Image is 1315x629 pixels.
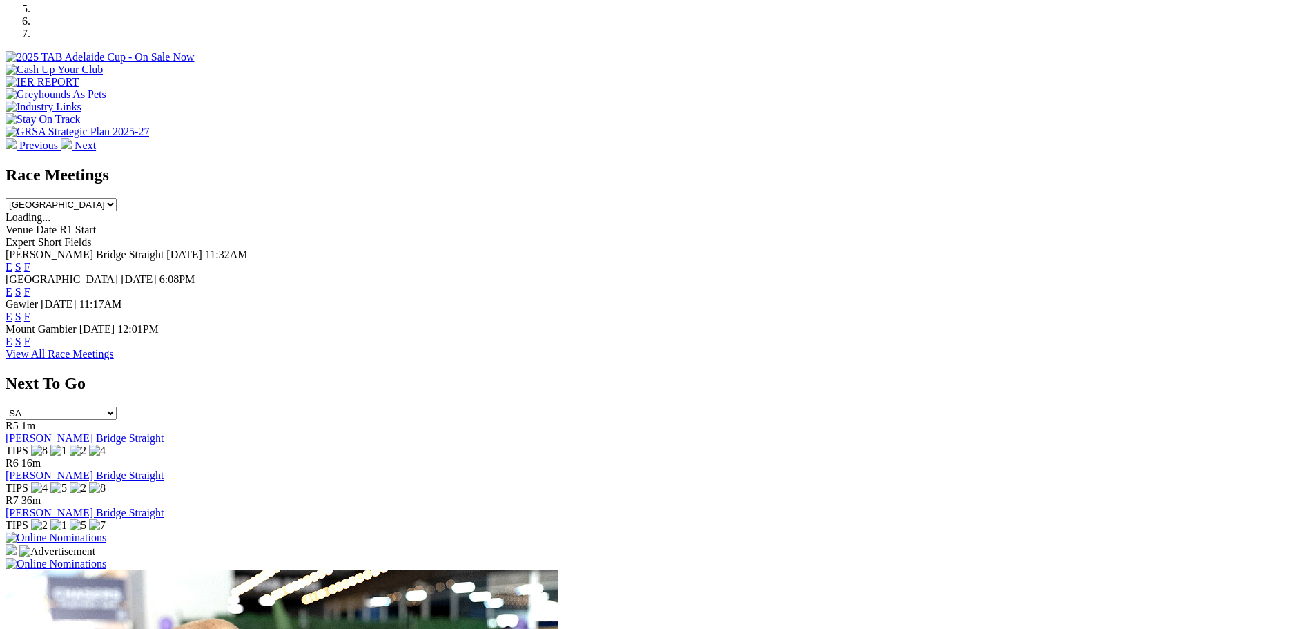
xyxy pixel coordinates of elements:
[6,211,50,223] span: Loading...
[121,273,157,285] span: [DATE]
[6,224,33,235] span: Venue
[70,519,86,532] img: 5
[205,249,248,260] span: 11:32AM
[6,544,17,555] img: 15187_Greyhounds_GreysPlayCentral_Resize_SA_WebsiteBanner_300x115_2025.jpg
[79,298,122,310] span: 11:17AM
[70,445,86,457] img: 2
[19,545,95,558] img: Advertisement
[19,139,58,151] span: Previous
[6,445,28,456] span: TIPS
[6,420,19,432] span: R5
[21,420,35,432] span: 1m
[50,445,67,457] img: 1
[50,519,67,532] img: 1
[117,323,159,335] span: 12:01PM
[6,432,164,444] a: [PERSON_NAME] Bridge Straight
[31,519,48,532] img: 2
[6,126,149,138] img: GRSA Strategic Plan 2025-27
[61,139,96,151] a: Next
[6,76,79,88] img: IER REPORT
[6,507,164,519] a: [PERSON_NAME] Bridge Straight
[6,336,12,347] a: E
[15,311,21,322] a: S
[21,494,41,506] span: 36m
[24,336,30,347] a: F
[70,482,86,494] img: 2
[6,311,12,322] a: E
[15,336,21,347] a: S
[6,249,164,260] span: [PERSON_NAME] Bridge Straight
[79,323,115,335] span: [DATE]
[6,101,81,113] img: Industry Links
[15,286,21,298] a: S
[6,374,1309,393] h2: Next To Go
[89,482,106,494] img: 8
[89,519,106,532] img: 7
[6,261,12,273] a: E
[6,88,106,101] img: Greyhounds As Pets
[24,311,30,322] a: F
[6,286,12,298] a: E
[6,113,80,126] img: Stay On Track
[38,236,62,248] span: Short
[6,236,35,248] span: Expert
[50,482,67,494] img: 5
[166,249,202,260] span: [DATE]
[75,139,96,151] span: Next
[24,286,30,298] a: F
[24,261,30,273] a: F
[61,138,72,149] img: chevron-right-pager-white.svg
[6,457,19,469] span: R6
[21,457,41,469] span: 16m
[59,224,96,235] span: R1 Start
[6,323,77,335] span: Mount Gambier
[6,298,38,310] span: Gawler
[89,445,106,457] img: 4
[31,482,48,494] img: 4
[31,445,48,457] img: 8
[6,494,19,506] span: R7
[41,298,77,310] span: [DATE]
[6,519,28,531] span: TIPS
[6,532,106,544] img: Online Nominations
[159,273,195,285] span: 6:08PM
[6,51,195,64] img: 2025 TAB Adelaide Cup - On Sale Now
[36,224,57,235] span: Date
[6,558,106,570] img: Online Nominations
[6,348,114,360] a: View All Race Meetings
[6,470,164,481] a: [PERSON_NAME] Bridge Straight
[6,166,1309,184] h2: Race Meetings
[6,139,61,151] a: Previous
[6,482,28,494] span: TIPS
[15,261,21,273] a: S
[6,138,17,149] img: chevron-left-pager-white.svg
[6,64,103,76] img: Cash Up Your Club
[6,273,118,285] span: [GEOGRAPHIC_DATA]
[64,236,91,248] span: Fields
